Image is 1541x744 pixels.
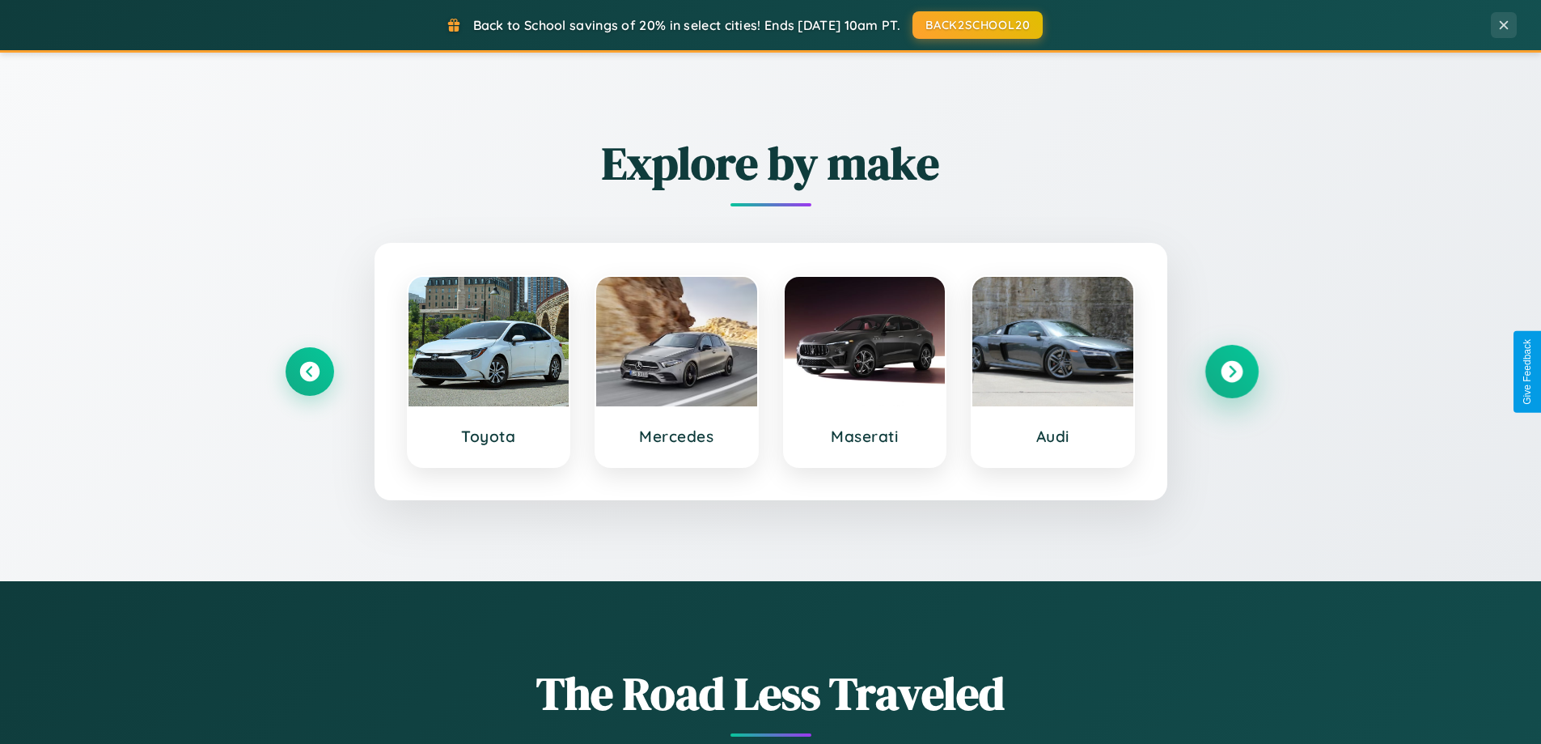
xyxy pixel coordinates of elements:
[473,17,900,33] span: Back to School savings of 20% in select cities! Ends [DATE] 10am PT.
[912,11,1043,39] button: BACK2SCHOOL20
[286,132,1256,194] h2: Explore by make
[989,427,1117,446] h3: Audi
[801,427,929,446] h3: Maserati
[1522,339,1533,405] div: Give Feedback
[286,662,1256,725] h1: The Road Less Traveled
[612,427,741,446] h3: Mercedes
[425,427,553,446] h3: Toyota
